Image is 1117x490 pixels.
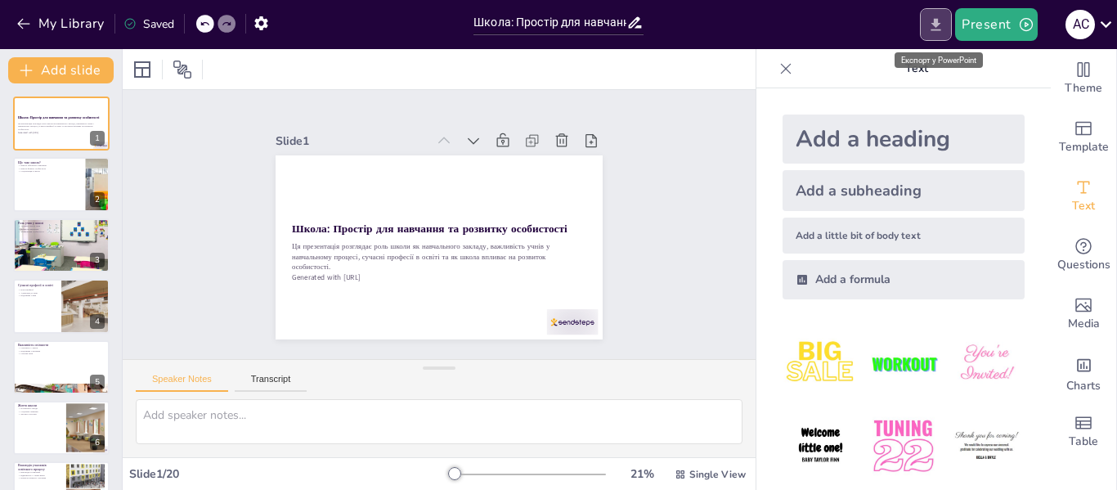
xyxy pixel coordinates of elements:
[783,260,1025,299] div: Add a formula
[1051,226,1116,285] div: Get real-time input from your audience
[18,342,105,347] p: Важливість спільноти
[473,11,626,34] input: Insert title
[1072,197,1095,215] span: Text
[13,97,110,151] div: 1
[18,224,105,227] p: Активна участь учня
[13,279,110,333] div: 4
[18,131,105,134] p: Generated with [URL]
[13,340,110,394] div: 5
[235,374,307,392] button: Transcript
[18,463,61,472] p: Взаємодія учасників освітнього процесу
[901,56,976,65] font: Експорт у PowerPoint
[622,466,662,482] div: 21 %
[283,241,573,312] p: Generated with [URL]
[18,231,105,234] p: Формування особистості
[18,294,56,298] p: Підтримка учнів
[920,8,952,41] button: Export to PowerPoint
[18,169,81,173] p: Соціалізація в школі
[1051,167,1116,226] div: Add text boxes
[18,410,61,413] p: Соціальні навички
[1068,315,1100,333] span: Media
[18,413,61,416] p: Дружні стосунки
[13,401,110,455] div: 6
[13,218,110,272] div: 3
[1051,344,1116,402] div: Add charts and graphs
[1065,79,1102,97] span: Theme
[18,164,81,167] p: Школа забезпечує навчання
[955,8,1037,41] button: Present
[18,116,99,120] strong: Школа: Простір для навчання та розвитку особистості
[90,375,105,389] div: 5
[1051,285,1116,344] div: Add images, graphics, shapes or video
[293,191,565,263] strong: Школа: Простір для навчання та розвитку особистості
[949,408,1025,484] img: 6.jpeg
[18,227,105,231] p: Вплив на навчання
[18,403,61,408] p: Життя школи
[18,291,56,294] p: Адаптація до змін
[783,170,1025,211] div: Add a subheading
[1065,10,1095,39] div: А С
[129,466,449,482] div: Slide 1 / 20
[18,283,56,288] p: Сучасні професії в освіті
[865,408,941,484] img: 5.jpeg
[90,253,105,267] div: 3
[18,474,61,477] p: Відкритість у спілкуванні
[18,166,81,169] p: Школа формує особистість
[18,346,105,349] p: Спільнота у школі
[783,326,859,402] img: 1.jpeg
[949,326,1025,402] img: 3.jpeg
[799,49,1034,88] p: Text
[18,160,81,164] p: Що таке школа?
[1051,108,1116,167] div: Add ready made slides
[783,408,859,484] img: 4.jpeg
[18,352,105,355] p: Спільна мета
[8,57,114,83] button: Add slide
[18,407,61,410] p: Позакласні заходи
[295,101,446,147] div: Slide 1
[1069,433,1098,451] span: Table
[1051,49,1116,108] div: Change the overall theme
[18,221,105,226] p: Роль учня у школі
[285,210,580,301] p: Ця презентація розглядає роль школи як навчального закладу, важливість учнів у навчальному процес...
[1057,256,1110,274] span: Questions
[12,11,111,37] button: My Library
[18,477,61,480] p: Цінність кожного учасника
[18,289,56,292] p: Нові професії
[1051,402,1116,461] div: Add a table
[90,314,105,329] div: 4
[689,468,746,481] span: Single View
[90,131,105,146] div: 1
[865,326,941,402] img: 2.jpeg
[1065,8,1095,41] button: А С
[13,157,110,211] div: 2
[90,192,105,207] div: 2
[18,349,105,353] p: Підтримка учасників
[136,374,228,392] button: Speaker Notes
[783,115,1025,164] div: Add a heading
[123,16,174,32] div: Saved
[18,122,105,131] p: Ця презентація розглядає роль школи як навчального закладу, важливість учнів у навчальному процес...
[173,60,192,79] span: Position
[129,56,155,83] div: Layout
[1066,377,1101,395] span: Charts
[90,435,105,450] div: 6
[18,471,61,474] p: Взаємодія в навчанні
[1059,138,1109,156] span: Template
[783,218,1025,254] div: Add a little bit of body text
